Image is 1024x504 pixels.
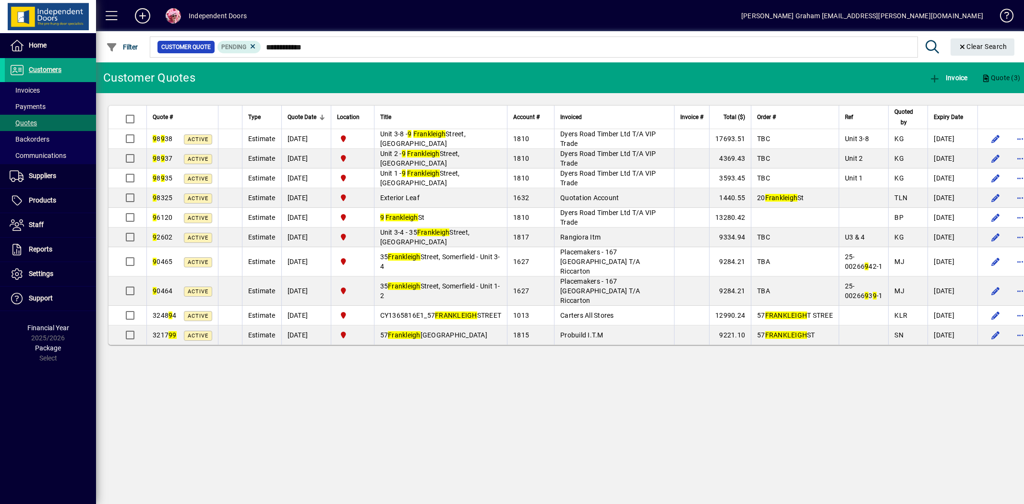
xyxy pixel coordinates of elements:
td: 9284.21 [709,247,751,276]
span: 2602 [153,233,172,241]
span: Active [188,235,208,241]
span: Unit 2 - Street, [GEOGRAPHIC_DATA] [380,150,460,167]
em: 9 [153,233,157,241]
span: 8 35 [153,174,172,182]
span: Christchurch [337,153,368,164]
span: Total ($) [723,112,745,122]
span: Support [29,294,53,302]
span: KG [894,155,904,162]
div: Quote Date [288,112,325,122]
span: Quote (3) [982,70,1021,85]
div: Quote # [153,112,212,122]
td: [DATE] [928,247,977,276]
em: 9 [161,174,165,182]
span: Estimate [248,233,276,241]
span: Active [188,333,208,339]
span: Estimate [248,312,276,319]
span: KG [894,174,904,182]
em: 9 [153,135,157,143]
a: Invoices [5,82,96,98]
a: Products [5,189,96,213]
td: 9221.10 [709,325,751,345]
span: 1810 [513,174,529,182]
span: Christchurch [337,330,368,340]
a: Reports [5,238,96,262]
span: Clear Search [958,43,1007,50]
span: Reports [29,245,52,253]
button: Edit [988,131,1003,146]
em: Frankleigh [388,253,421,261]
span: 8325 [153,194,172,202]
button: Edit [988,210,1003,225]
span: Products [29,196,56,204]
span: Active [188,215,208,221]
span: Christchurch [337,310,368,321]
span: Quotation Account [560,194,619,202]
div: Location [337,112,368,122]
span: 0464 [153,287,172,295]
em: 9 [380,214,384,221]
span: Dyers Road Timber Ltd T/A VIP Trade [560,209,656,226]
span: Rangiora Itm [560,233,601,241]
span: Order # [757,112,776,122]
em: 9 [153,258,157,265]
span: 1627 [513,287,529,295]
em: 9 [153,214,157,221]
span: Unit 1 [845,174,863,182]
td: [DATE] [928,208,977,228]
button: Edit [988,283,1003,299]
em: 9 [153,155,157,162]
a: Suppliers [5,164,96,188]
span: Suppliers [29,172,56,180]
a: Knowledge Base [993,2,1012,33]
span: 8 38 [153,135,172,143]
button: Edit [988,229,1003,245]
span: Estimate [248,214,276,221]
td: [DATE] [281,168,331,188]
div: Account # [513,112,548,122]
a: Quotes [5,115,96,131]
span: Quoted by [894,107,913,128]
span: 1810 [513,214,529,221]
td: 4369.43 [709,149,751,168]
a: Payments [5,98,96,115]
span: KG [894,135,904,143]
em: 9 [169,312,172,319]
span: TBC [757,174,770,182]
span: 1627 [513,258,529,265]
span: St [380,214,425,221]
td: [DATE] [281,208,331,228]
em: Frankleigh [413,130,446,138]
td: [DATE] [281,149,331,168]
span: Placemakers - 167 [GEOGRAPHIC_DATA] T/A Riccarton [560,277,640,304]
em: 9 [865,263,868,270]
span: Location [337,112,360,122]
span: 35 Street, Somerfield - Unit 3-4 [380,253,500,270]
div: Quoted by [894,107,922,128]
span: Account # [513,112,540,122]
td: [DATE] [281,306,331,325]
span: TBA [757,258,770,265]
span: Estimate [248,194,276,202]
span: Carters All Stores [560,312,614,319]
span: Invoiced [560,112,582,122]
td: [DATE] [928,228,977,247]
td: [DATE] [928,325,977,345]
button: Profile [158,7,189,24]
td: [DATE] [928,168,977,188]
div: [PERSON_NAME] Graham [EMAIL_ADDRESS][PERSON_NAME][DOMAIN_NAME] [741,8,983,24]
span: Type [248,112,261,122]
span: 57 ST [757,331,815,339]
span: Placemakers - 167 [GEOGRAPHIC_DATA] T/A Riccarton [560,248,640,275]
em: 9 [169,331,172,339]
td: 12990.24 [709,306,751,325]
em: 9 [161,135,165,143]
span: Payments [10,103,46,110]
td: [DATE] [928,276,977,306]
div: Customer Quotes [103,70,195,85]
span: Active [188,136,208,143]
div: Title [380,112,502,122]
span: Filter [106,43,138,51]
div: Ref [845,112,883,122]
span: MJ [894,258,904,265]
